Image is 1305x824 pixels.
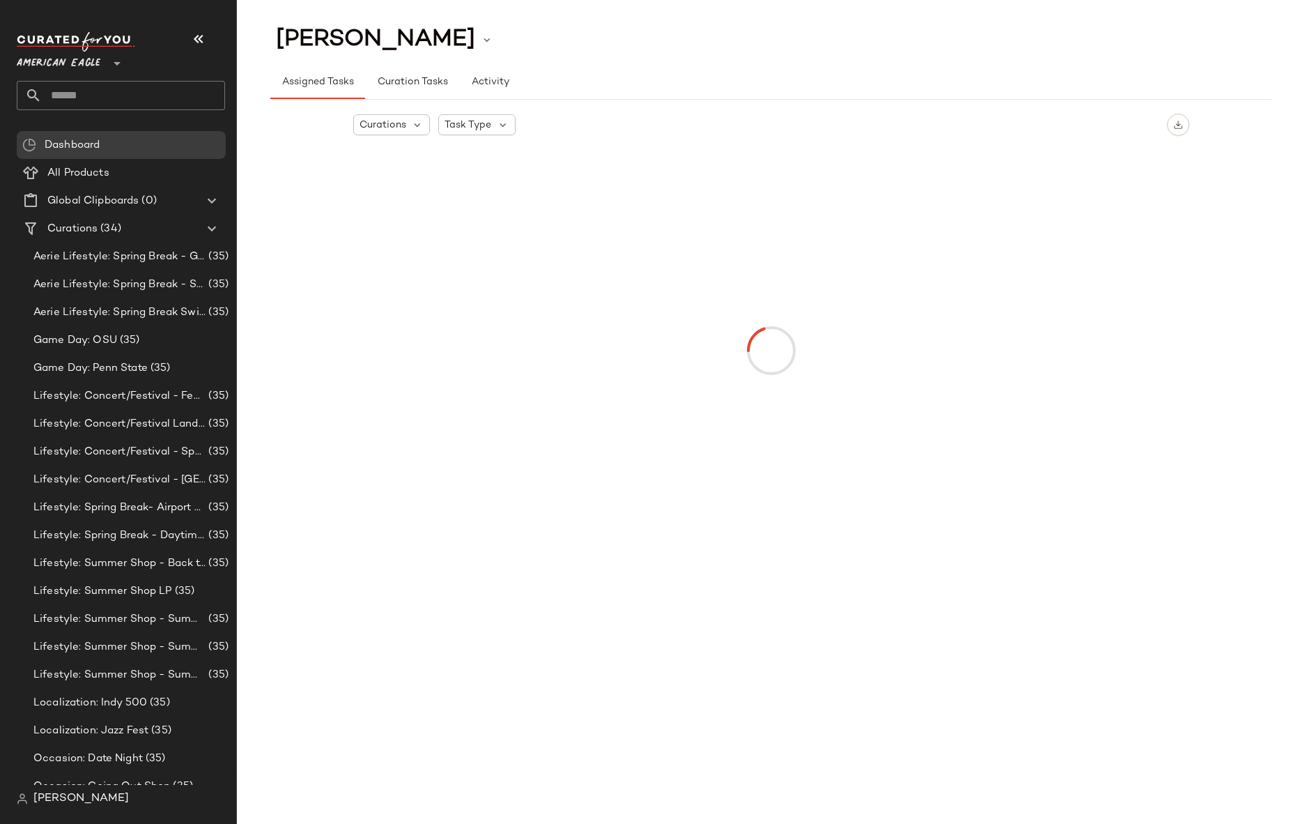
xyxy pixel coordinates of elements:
[148,723,171,739] span: (35)
[147,695,170,711] span: (35)
[47,221,98,237] span: Curations
[445,118,491,132] span: Task Type
[206,528,229,544] span: (35)
[148,360,171,376] span: (35)
[33,249,206,265] span: Aerie Lifestyle: Spring Break - Girly/Femme
[33,472,206,488] span: Lifestyle: Concert/Festival - [GEOGRAPHIC_DATA]
[206,388,229,404] span: (35)
[47,193,139,209] span: Global Clipboards
[117,333,140,349] span: (35)
[206,472,229,488] span: (35)
[33,388,206,404] span: Lifestyle: Concert/Festival - Femme
[376,77,447,88] span: Curation Tasks
[206,556,229,572] span: (35)
[33,583,172,600] span: Lifestyle: Summer Shop LP
[33,667,206,683] span: Lifestyle: Summer Shop - Summer Study Sessions
[33,791,129,807] span: [PERSON_NAME]
[206,305,229,321] span: (35)
[33,277,206,293] span: Aerie Lifestyle: Spring Break - Sporty
[1173,120,1183,130] img: svg%3e
[206,444,229,460] span: (35)
[276,26,475,53] span: [PERSON_NAME]
[33,611,206,627] span: Lifestyle: Summer Shop - Summer Abroad
[33,528,206,544] span: Lifestyle: Spring Break - Daytime Casual
[143,751,166,767] span: (35)
[17,32,135,52] img: cfy_white_logo.C9jOOHJF.svg
[33,695,147,711] span: Localization: Indy 500
[33,779,170,795] span: Occasion: Going Out Shop
[98,221,121,237] span: (34)
[33,444,206,460] span: Lifestyle: Concert/Festival - Sporty
[170,779,193,795] span: (35)
[206,500,229,516] span: (35)
[33,639,206,655] span: Lifestyle: Summer Shop - Summer Internship
[172,583,195,600] span: (35)
[281,77,354,88] span: Assigned Tasks
[33,556,206,572] span: Lifestyle: Summer Shop - Back to School Essentials
[471,77,509,88] span: Activity
[17,47,100,73] span: American Eagle
[33,416,206,432] span: Lifestyle: Concert/Festival Landing Page
[33,333,117,349] span: Game Day: OSU
[206,639,229,655] span: (35)
[22,138,36,152] img: svg%3e
[17,793,28,804] img: svg%3e
[360,118,406,132] span: Curations
[33,305,206,321] span: Aerie Lifestyle: Spring Break Swimsuits Landing Page
[33,360,148,376] span: Game Day: Penn State
[206,416,229,432] span: (35)
[206,611,229,627] span: (35)
[33,500,206,516] span: Lifestyle: Spring Break- Airport Style
[33,751,143,767] span: Occasion: Date Night
[139,193,156,209] span: (0)
[33,723,148,739] span: Localization: Jazz Fest
[45,137,100,153] span: Dashboard
[206,249,229,265] span: (35)
[206,277,229,293] span: (35)
[206,667,229,683] span: (35)
[47,165,109,181] span: All Products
